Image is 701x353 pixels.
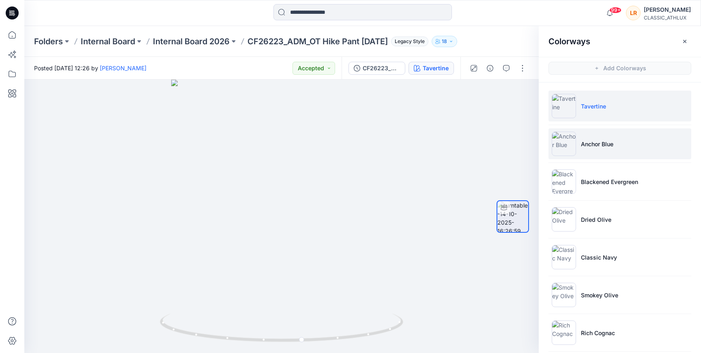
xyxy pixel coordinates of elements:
[581,291,618,299] p: Smokey Olive
[432,36,457,47] button: 18
[644,15,691,21] div: CLASSIC_ATHLUX
[552,245,576,269] img: Classic Navy
[484,62,497,75] button: Details
[609,7,621,13] span: 99+
[100,65,146,71] a: [PERSON_NAME]
[442,37,447,46] p: 18
[581,329,615,337] p: Rich Cognac
[644,5,691,15] div: [PERSON_NAME]
[388,36,428,47] button: Legacy Style
[81,36,135,47] a: Internal Board
[581,178,638,186] p: Blackened Evergreen
[552,132,576,156] img: Anchor Blue
[581,215,611,224] p: Dried Olive
[247,36,388,47] p: CF26223_ADM_OT Hike Pant [DATE]
[581,102,606,110] p: Tavertine
[348,62,405,75] button: CF26223_ADM_OT Hike Pant [DATE]
[409,62,454,75] button: Tavertine
[552,169,576,194] img: Blackened Evergreen
[552,207,576,232] img: Dried Olive
[552,321,576,345] img: Rich Cognac
[153,36,230,47] a: Internal Board 2026
[391,37,428,46] span: Legacy Style
[552,94,576,118] img: Tavertine
[34,36,63,47] a: Folders
[552,283,576,307] img: Smokey Olive
[423,64,449,73] div: Tavertine
[363,64,400,73] div: CF26223_ADM_OT Hike Pant [DATE]
[581,253,617,262] p: Classic Navy
[626,6,641,20] div: LR
[497,201,528,232] img: turntable-14-10-2025-16:26:59
[548,37,590,46] h2: Colorways
[581,140,613,148] p: Anchor Blue
[34,64,146,72] span: Posted [DATE] 12:26 by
